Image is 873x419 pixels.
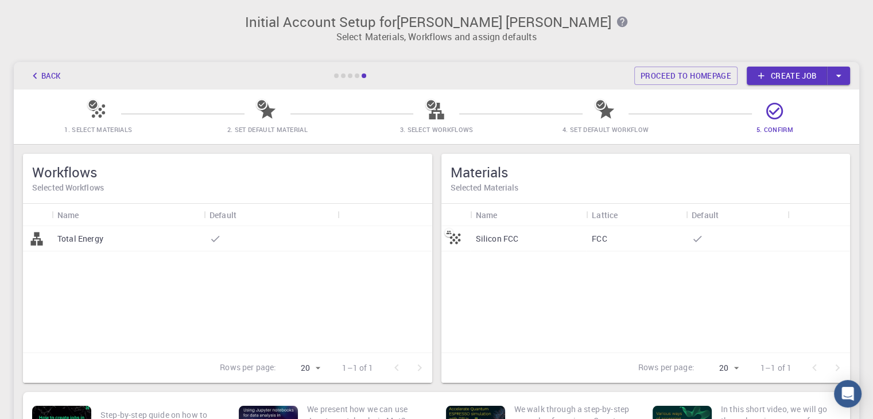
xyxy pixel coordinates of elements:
button: Back [23,67,67,85]
span: 2. Set Default Material [227,125,308,134]
div: Name [470,204,587,226]
span: 3. Select Workflows [399,125,473,134]
a: Proceed to homepage [634,67,738,85]
p: Total Energy [57,233,103,245]
button: Sort [497,205,515,224]
h6: Selected Materials [451,181,841,194]
div: Name [476,204,498,226]
button: Sort [236,205,255,224]
h5: Workflows [32,163,423,181]
a: Create job [747,67,827,85]
span: 4. Set Default Workflow [562,125,649,134]
div: Icon [23,204,52,226]
p: Silicon FCC [476,233,519,245]
div: Icon [441,204,470,226]
div: 20 [281,360,324,377]
button: Sort [719,205,737,224]
div: Lattice [586,204,686,226]
p: Rows per page: [220,362,276,375]
button: Sort [618,205,636,224]
div: Name [52,204,204,226]
p: 1–1 of 1 [342,362,373,374]
p: Select Materials, Workflows and assign defaults [21,30,852,44]
span: Hỗ trợ [25,8,57,18]
p: FCC [592,233,607,245]
div: Lattice [592,204,618,226]
button: Sort [79,205,98,224]
h3: Initial Account Setup for [PERSON_NAME] [PERSON_NAME] [21,14,852,30]
div: Name [57,204,79,226]
div: 20 [699,360,742,377]
h6: Selected Workflows [32,181,423,194]
span: 1. Select Materials [64,125,132,134]
div: Default [692,204,719,226]
div: Default [209,204,236,226]
p: 1–1 of 1 [761,362,791,374]
h5: Materials [451,163,841,181]
div: Default [204,204,337,226]
div: Open Intercom Messenger [834,380,862,408]
span: 5. Confirm [756,125,793,134]
p: Rows per page: [638,362,694,375]
div: Default [686,204,787,226]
